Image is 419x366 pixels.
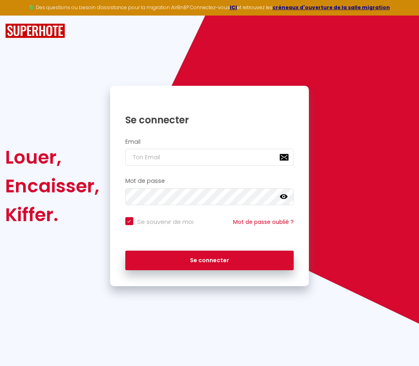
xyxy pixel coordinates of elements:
h2: Email [125,138,294,145]
div: Encaisser, [5,172,99,200]
a: créneaux d'ouverture de la salle migration [273,4,390,11]
input: Ton Email [125,149,294,166]
h1: Se connecter [125,114,294,126]
a: ICI [230,4,237,11]
button: Se connecter [125,251,294,271]
div: Louer, [5,143,99,172]
h2: Mot de passe [125,178,294,184]
div: Kiffer. [5,200,99,229]
a: Mot de passe oublié ? [233,218,294,226]
img: SuperHote logo [5,24,65,38]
